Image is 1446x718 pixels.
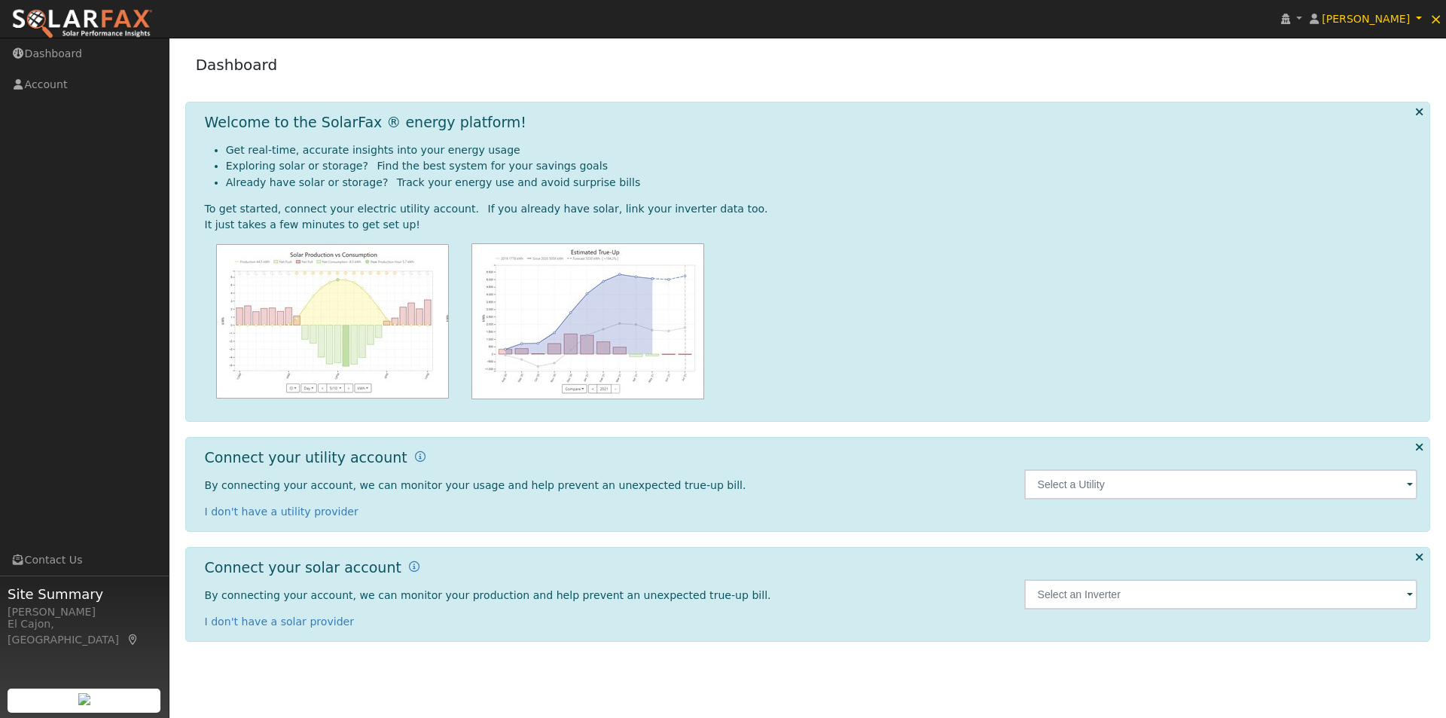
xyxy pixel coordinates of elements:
li: Get real-time, accurate insights into your energy usage [226,142,1418,158]
li: Already have solar or storage? Track your energy use and avoid surprise bills [226,175,1418,191]
div: [PERSON_NAME] [8,604,161,620]
a: I don't have a solar provider [205,616,355,628]
h1: Connect your utility account [205,449,407,466]
div: El Cajon, [GEOGRAPHIC_DATA] [8,616,161,648]
span: By connecting your account, we can monitor your usage and help prevent an unexpected true-up bill. [205,479,746,491]
a: Dashboard [196,56,278,74]
span: [PERSON_NAME] [1322,13,1410,25]
a: I don't have a utility provider [205,506,358,518]
div: It just takes a few minutes to get set up! [205,217,1418,233]
span: By connecting your account, we can monitor your production and help prevent an unexpected true-up... [205,589,771,601]
span: Site Summary [8,584,161,604]
h1: Connect your solar account [205,559,401,576]
img: SolarFax [11,8,153,40]
h1: Welcome to the SolarFax ® energy platform! [205,114,526,131]
div: To get started, connect your electric utility account. If you already have solar, link your inver... [205,201,1418,217]
input: Select a Utility [1024,469,1418,500]
input: Select an Inverter [1024,579,1418,610]
a: Map [127,634,140,646]
img: retrieve [78,693,90,705]
li: Exploring solar or storage? Find the best system for your savings goals [226,158,1418,174]
span: × [1429,10,1442,28]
